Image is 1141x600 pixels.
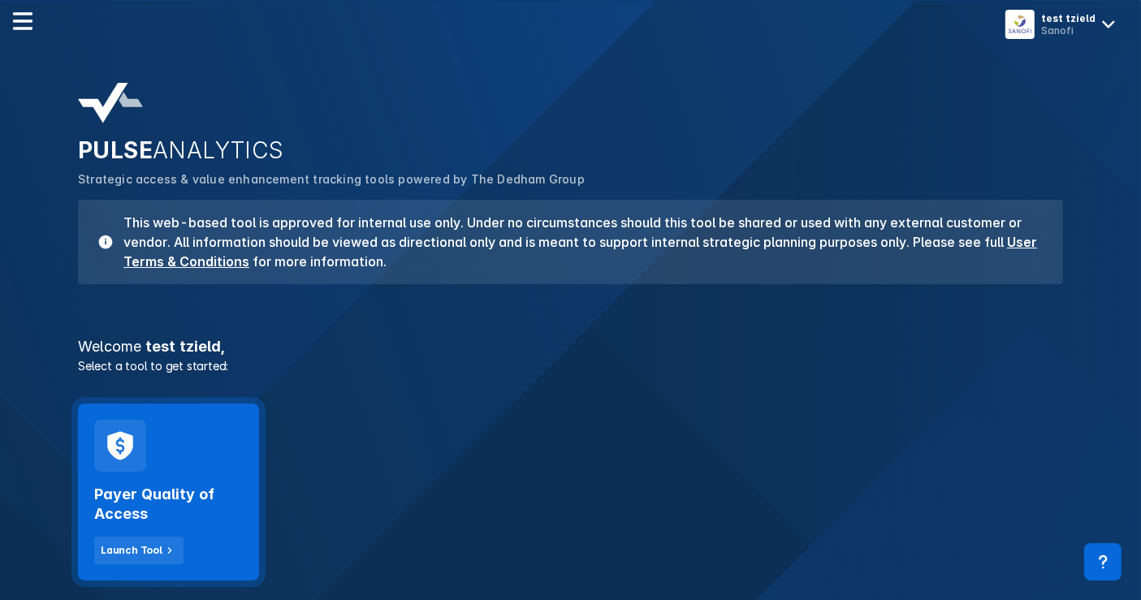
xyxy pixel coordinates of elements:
[78,171,1063,188] p: Strategic access & value enhancement tracking tools powered by The Dedham Group
[68,357,1073,374] p: Select a tool to get started:
[114,213,1044,271] h3: This web-based tool is approved for internal use only. Under no circumstances should this tool be...
[78,136,1063,164] h2: PULSE
[94,537,184,564] button: Launch Tool
[13,11,32,31] img: menu--horizontal.svg
[1041,12,1096,24] div: test tzield
[78,83,143,123] img: pulse-analytics-logo
[78,404,259,581] a: Payer Quality of AccessLaunch Tool
[1084,543,1122,581] div: Contact Support
[78,338,141,355] span: Welcome
[1009,13,1031,36] img: menu button
[1041,24,1096,37] div: Sanofi
[101,543,162,558] div: Launch Tool
[153,136,284,164] span: ANALYTICS
[94,485,243,524] h2: Payer Quality of Access
[68,339,1073,354] h3: test tzield ,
